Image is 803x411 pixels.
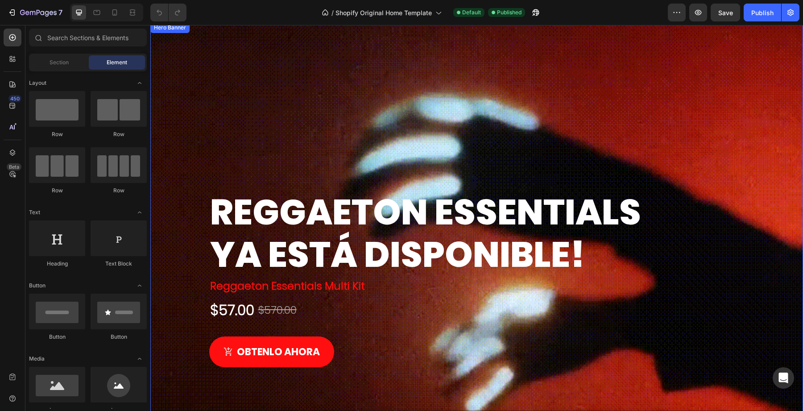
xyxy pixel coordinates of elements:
[132,205,147,220] span: Toggle open
[7,163,21,170] div: Beta
[150,4,186,21] div: Undo/Redo
[744,4,781,21] button: Publish
[331,8,334,17] span: /
[29,355,45,363] span: Media
[150,25,803,411] iframe: Design area
[132,76,147,90] span: Toggle open
[132,352,147,366] span: Toggle open
[58,7,62,18] p: 7
[29,333,85,341] div: Button
[29,260,85,268] div: Heading
[29,130,85,138] div: Row
[29,282,46,290] span: Button
[107,58,127,66] span: Element
[91,333,147,341] div: Button
[773,367,794,389] div: Open Intercom Messenger
[8,95,21,102] div: 450
[29,79,46,87] span: Layout
[91,187,147,195] div: Row
[29,29,147,46] input: Search Sections & Elements
[718,9,733,17] span: Save
[29,208,40,216] span: Text
[462,8,481,17] span: Default
[751,8,774,17] div: Publish
[29,187,85,195] div: Row
[4,4,66,21] button: 7
[711,4,740,21] button: Save
[497,8,522,17] span: Published
[132,278,147,293] span: Toggle open
[91,130,147,138] div: Row
[50,58,69,66] span: Section
[91,260,147,268] div: Text Block
[335,8,432,17] span: Shopify Original Home Template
